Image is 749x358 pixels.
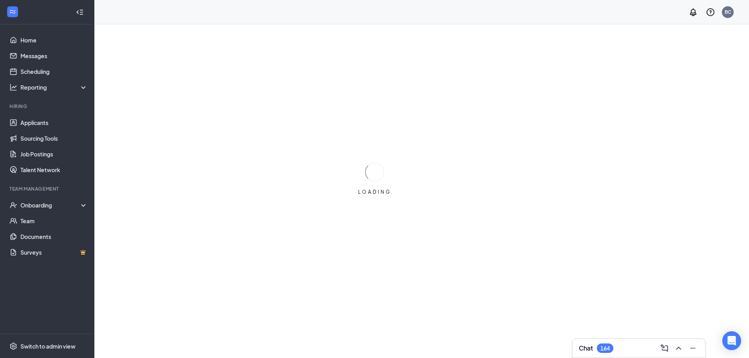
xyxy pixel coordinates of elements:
svg: Settings [9,342,17,350]
div: LOADING [355,189,394,195]
svg: ChevronUp [674,343,683,353]
a: Documents [20,229,88,244]
svg: Collapse [76,8,84,16]
div: Onboarding [20,201,81,209]
svg: ComposeMessage [660,343,669,353]
svg: QuestionInfo [706,7,715,17]
button: Minimize [686,342,699,354]
a: Talent Network [20,162,88,178]
svg: WorkstreamLogo [9,8,17,16]
a: Scheduling [20,64,88,79]
h3: Chat [579,344,593,352]
button: ChevronUp [672,342,685,354]
svg: UserCheck [9,201,17,209]
button: ComposeMessage [658,342,671,354]
div: BC [725,9,731,15]
a: Team [20,213,88,229]
div: Open Intercom Messenger [722,331,741,350]
div: 164 [600,345,610,352]
a: Sourcing Tools [20,130,88,146]
div: Switch to admin view [20,342,75,350]
div: Team Management [9,185,86,192]
a: Home [20,32,88,48]
svg: Minimize [688,343,697,353]
a: Applicants [20,115,88,130]
div: Reporting [20,83,88,91]
svg: Notifications [688,7,698,17]
div: Hiring [9,103,86,110]
svg: Analysis [9,83,17,91]
a: Messages [20,48,88,64]
a: Job Postings [20,146,88,162]
a: SurveysCrown [20,244,88,260]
